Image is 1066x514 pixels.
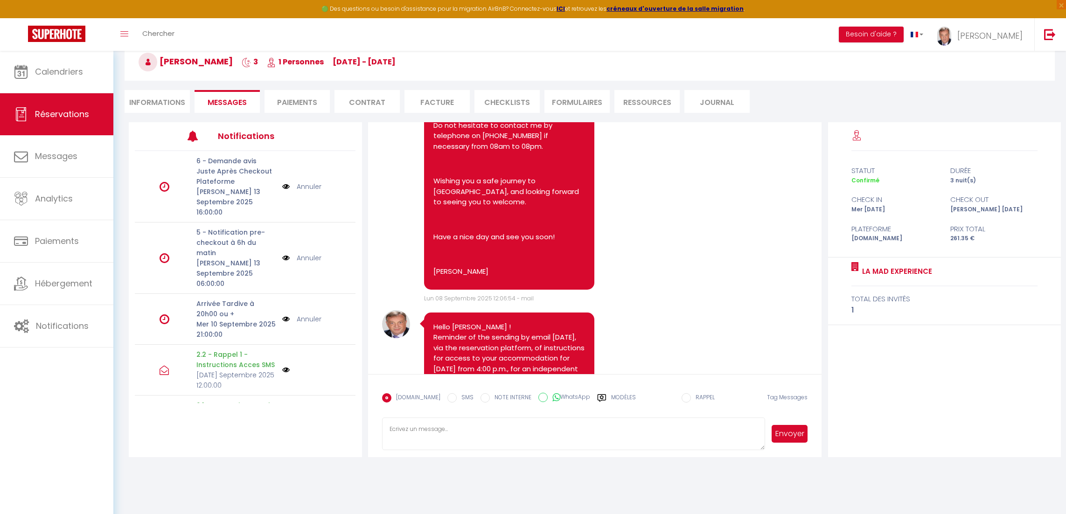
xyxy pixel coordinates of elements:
a: Annuler [297,181,321,192]
span: Confirmé [851,176,879,184]
label: RAPPEL [691,393,715,403]
a: ICI [557,5,565,13]
img: logout [1044,28,1056,40]
p: 6 - Demande avis Juste Après Checkout Plateforme [196,156,276,187]
div: [PERSON_NAME] [DATE] [944,205,1044,214]
div: check in [845,194,944,205]
p: [PERSON_NAME] 13 Septembre 2025 16:00:00 [196,187,276,217]
span: Hébergement [35,278,92,289]
div: Plateforme [845,223,944,235]
li: FORMULAIRES [544,90,610,113]
div: check out [944,194,1044,205]
div: 3 nuit(s) [944,176,1044,185]
p: [PERSON_NAME] [433,266,585,277]
a: ... [PERSON_NAME] [930,18,1034,51]
li: CHECKLISTS [474,90,540,113]
li: Ressources [614,90,680,113]
h3: Notifications [218,125,310,146]
li: Journal [684,90,750,113]
span: Tag Messages [767,393,808,401]
span: Réservations [35,108,89,120]
img: Super Booking [28,26,85,42]
span: [PERSON_NAME] [139,56,233,67]
img: ... [937,27,951,46]
button: Besoin d'aide ? [839,27,904,42]
span: [PERSON_NAME] [957,30,1023,42]
pre: Hello [PERSON_NAME] ! Reminder of the sending by email [DATE], via the reservation platform, of i... [433,322,585,438]
a: La MAD Experience [859,266,932,277]
div: 261.35 € [944,234,1044,243]
p: Do not hesitate to contact me by telephone on [PHONE_NUMBER] if necessary from 08am to 08pm. [433,120,585,152]
li: Facture [404,90,470,113]
p: Have a nice day and see you soon! [433,232,585,243]
a: Chercher [135,18,181,51]
span: 3 [242,56,258,67]
p: Wishing you a safe journey to [GEOGRAPHIC_DATA], and looking forward to seeing you to welcome. [433,176,585,208]
div: [DOMAIN_NAME] [845,234,944,243]
li: Informations [125,90,190,113]
span: Lun 08 Septembre 2025 12:06:54 - mail [424,294,534,302]
label: SMS [457,393,474,403]
span: Messages [35,150,77,162]
label: NOTE INTERNE [490,393,531,403]
span: Paiements [35,235,79,247]
p: Mer 10 Septembre 2025 21:00:00 [196,319,276,340]
div: durée [944,165,1044,176]
label: [DOMAIN_NAME] [391,393,440,403]
span: Chercher [142,28,174,38]
p: 2.2 - Rappel 1 - Instructions Acces SMS [196,349,276,370]
label: WhatsApp [548,393,590,403]
span: Calendriers [35,66,83,77]
li: Contrat [334,90,400,113]
label: Modèles [611,393,636,410]
p: 5 - Notification pre-checkout à 6h du matin [196,227,276,258]
span: 1 Personnes [267,56,324,67]
li: Paiements [265,90,330,113]
p: [PERSON_NAME] 13 Septembre 2025 06:00:00 [196,258,276,289]
div: 1 [851,305,1038,316]
a: Annuler [297,253,321,263]
button: Envoyer [772,425,808,443]
p: [DATE] Septembre 2025 12:00:00 [196,370,276,390]
img: NO IMAGE [282,181,290,192]
img: NO IMAGE [282,314,290,324]
a: créneaux d'ouverture de la salle migration [606,5,744,13]
button: Ouvrir le widget de chat LiveChat [7,4,35,32]
p: 2.1 - Instructions accès à l'arrivée - MAD [196,400,276,421]
div: Prix total [944,223,1044,235]
div: Mer [DATE] [845,205,944,214]
a: Annuler [297,314,321,324]
span: [DATE] - [DATE] [333,56,396,67]
div: total des invités [851,293,1038,305]
div: statut [845,165,944,176]
img: NO IMAGE [282,366,290,374]
span: Messages [208,97,247,108]
p: Arrivée Tardive à 20h00 ou + [196,299,276,319]
img: 16747400506939.JPG [382,310,410,338]
img: NO IMAGE [282,253,290,263]
span: Notifications [36,320,89,332]
span: Analytics [35,193,73,204]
